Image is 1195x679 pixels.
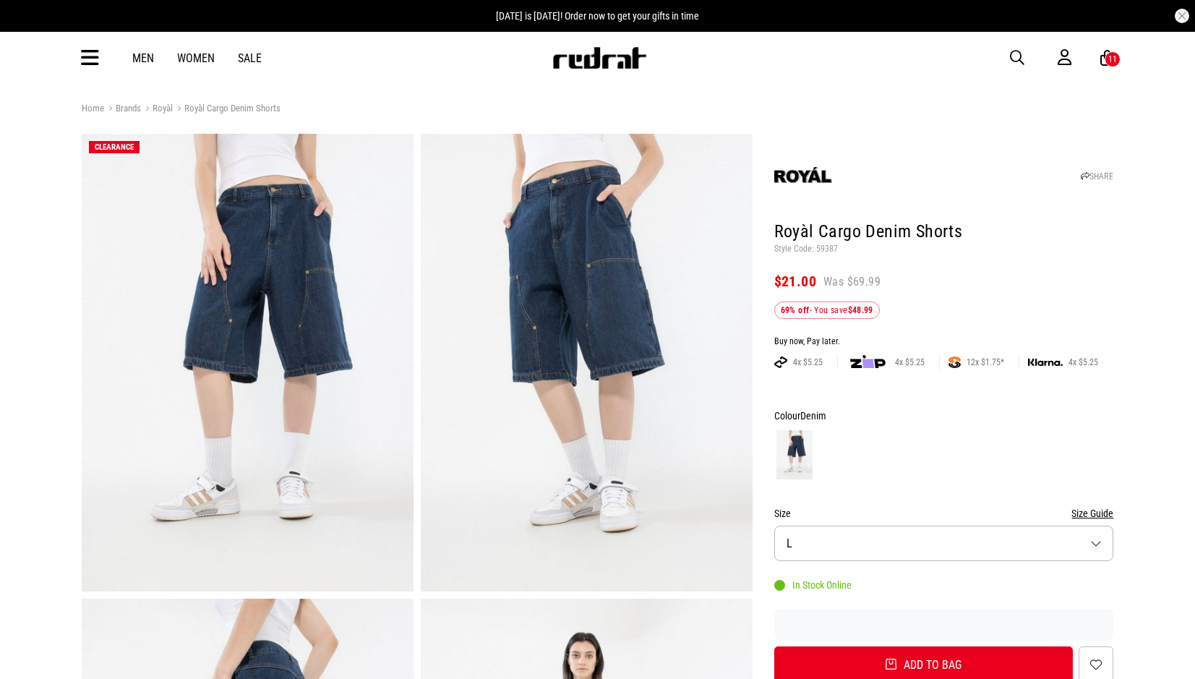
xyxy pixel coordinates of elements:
[774,302,880,319] div: - You save
[496,10,699,22] span: [DATE] is [DATE]! Order now to get your gifts in time
[774,407,1114,424] div: Colour
[104,103,141,116] a: Brands
[774,618,1114,632] iframe: Customer reviews powered by Trustpilot
[774,221,1114,244] h1: Royàl Cargo Denim Shorts
[173,103,280,116] a: Royàl Cargo Denim Shorts
[82,134,414,592] img: Royàl Cargo Denim Shorts in Blue
[774,273,816,290] span: $21.00
[1100,51,1114,66] a: 11
[800,410,826,422] span: Denim
[1108,54,1117,64] div: 11
[850,355,886,370] img: zip
[823,274,881,290] span: Was $69.99
[1028,359,1063,367] img: KLARNA
[774,336,1114,348] div: Buy now, Pay later.
[141,103,173,116] a: Royàl
[774,505,1114,522] div: Size
[774,526,1114,561] button: L
[848,305,873,315] b: $48.99
[889,356,930,368] span: 4x $5.25
[95,142,134,152] span: CLEARANCE
[238,51,262,65] a: Sale
[177,51,215,65] a: Women
[132,51,154,65] a: Men
[787,537,792,550] span: L
[961,356,1010,368] span: 12x $1.75*
[948,356,961,368] img: SPLITPAY
[774,356,787,368] img: AFTERPAY
[552,47,647,69] img: Redrat logo
[781,305,810,315] b: 69% off
[1081,171,1113,182] a: SHARE
[774,244,1114,255] p: Style Code: 59387
[82,103,104,114] a: Home
[774,146,832,204] img: Royàl
[774,579,852,591] div: In Stock Online
[1063,356,1104,368] span: 4x $5.25
[421,134,753,592] img: Royàl Cargo Denim Shorts in Blue
[776,430,813,479] img: Denim
[787,356,828,368] span: 4x $5.25
[1071,505,1113,522] button: Size Guide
